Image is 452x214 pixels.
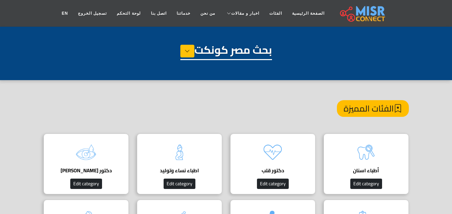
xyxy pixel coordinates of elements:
[287,7,330,20] a: الصفحة الرئيسية
[337,100,409,117] h4: الفئات المميزة
[334,168,398,174] h4: أطباء اسنان
[112,7,146,20] a: لوحة التحكم
[257,179,289,189] button: Edit category
[57,7,73,20] a: EN
[146,7,172,20] a: اتصل بنا
[73,139,99,166] img: O3vASGqC8OE0Zbp7R2Y3.png
[220,7,264,20] a: اخبار و مقالات
[54,168,118,174] h4: دكتور [PERSON_NAME]
[172,7,195,20] a: خدماتنا
[147,168,212,174] h4: اطباء نساء وتوليد
[164,179,195,189] button: Edit category
[350,179,382,189] button: Edit category
[133,134,226,194] a: اطباء نساء وتوليد Edit category
[226,134,320,194] a: دكتور قلب Edit category
[264,7,287,20] a: الفئات
[241,168,305,174] h4: دكتور قلب
[195,7,220,20] a: من نحن
[231,10,259,16] span: اخبار و مقالات
[166,139,193,166] img: tQBIxbFzDjHNxea4mloJ.png
[259,139,286,166] img: kQgAgBbLbYzX17DbAKQs.png
[320,134,413,194] a: أطباء اسنان Edit category
[70,179,102,189] button: Edit category
[340,5,385,22] img: main.misr_connect
[73,7,112,20] a: تسجيل الخروج
[180,43,272,60] h1: بحث مصر كونكت
[353,139,379,166] img: k714wZmFaHWIHbCst04N.png
[39,134,133,194] a: دكتور [PERSON_NAME] Edit category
